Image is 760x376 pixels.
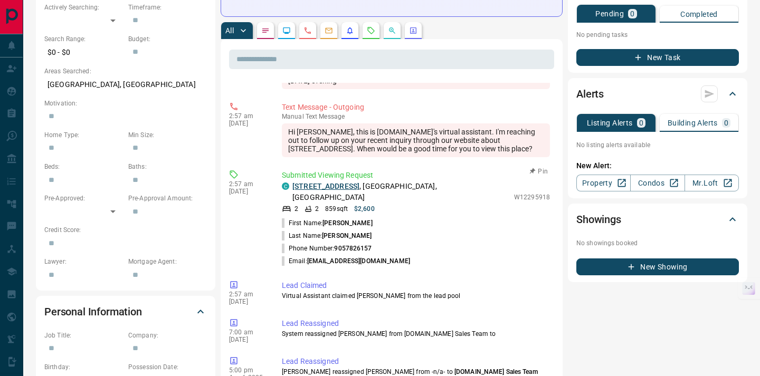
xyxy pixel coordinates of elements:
p: Lead Reassigned [282,318,550,329]
p: Lead Reassigned [282,356,550,367]
a: Property [576,175,631,191]
p: $2,600 [354,204,375,214]
p: Mortgage Agent: [128,257,207,266]
div: Hi [PERSON_NAME], this is [DOMAIN_NAME]'s virtual assistant. I'm reaching out to follow up on you... [282,123,550,157]
p: [GEOGRAPHIC_DATA], [GEOGRAPHIC_DATA] [44,76,207,93]
p: W12295918 [514,192,550,202]
p: Job Title: [44,331,123,340]
p: Search Range: [44,34,123,44]
div: Showings [576,207,739,232]
p: Min Size: [128,130,207,140]
p: Text Message - Outgoing [282,102,550,113]
p: 2 [315,204,319,214]
p: Completed [680,11,718,18]
p: Beds: [44,162,123,171]
button: New Task [576,49,739,66]
p: Text Message [282,113,550,120]
h2: Personal Information [44,303,142,320]
svg: Agent Actions [409,26,417,35]
h2: Showings [576,211,621,228]
p: New Alert: [576,160,739,171]
p: Pre-Approval Amount: [128,194,207,203]
p: No pending tasks [576,27,739,43]
p: Pre-Approved: [44,194,123,203]
p: Virtual Assistant claimed [PERSON_NAME] from the lead pool [282,291,550,301]
span: [PERSON_NAME] [322,232,372,239]
svg: Opportunities [388,26,396,35]
a: Condos [630,175,685,191]
p: Motivation: [44,99,207,108]
p: 5:00 pm [229,367,266,374]
span: [PERSON_NAME] [322,219,372,227]
p: Last Name: [282,231,372,240]
svg: Notes [261,26,270,35]
h2: Alerts [576,85,604,102]
div: Alerts [576,81,739,107]
p: 0 [639,119,643,127]
svg: Listing Alerts [346,26,354,35]
svg: Requests [367,26,375,35]
p: 859 sqft [325,204,348,214]
p: Lawyer: [44,257,123,266]
p: 2:57 am [229,180,266,188]
p: First Name: [282,218,373,228]
p: System reassigned [PERSON_NAME] from [DOMAIN_NAME] Sales Team to [282,329,550,339]
svg: Lead Browsing Activity [282,26,291,35]
p: Baths: [128,162,207,171]
p: Email: [282,256,410,266]
p: 2:57 am [229,112,266,120]
p: All [225,27,234,34]
button: Pin [524,167,554,176]
span: [DOMAIN_NAME] Sales Team [454,368,538,375]
p: Possession Date: [128,362,207,372]
span: manual [282,113,304,120]
p: 0 [724,119,728,127]
p: Areas Searched: [44,66,207,76]
p: [DATE] [229,188,266,195]
p: [DATE] [229,120,266,127]
p: 2 [294,204,298,214]
p: 2:57 am [229,291,266,298]
p: Building Alerts [668,119,718,127]
p: Company: [128,331,207,340]
p: Pending [595,10,624,17]
p: 0 [630,10,634,17]
div: condos.ca [282,182,289,190]
p: Submitted Viewing Request [282,170,550,181]
p: $0 - $0 [44,44,123,61]
span: 9057826157 [334,245,372,252]
svg: Calls [303,26,312,35]
p: Actively Searching: [44,3,123,12]
a: [STREET_ADDRESS] [292,182,359,190]
p: No showings booked [576,238,739,248]
p: Birthday: [44,362,123,372]
p: Phone Number: [282,244,372,253]
p: Credit Score: [44,225,207,235]
p: Lead Claimed [282,280,550,291]
p: Home Type: [44,130,123,140]
p: [DATE] [229,298,266,305]
p: No listing alerts available [576,140,739,150]
svg: Emails [325,26,333,35]
p: Timeframe: [128,3,207,12]
p: , [GEOGRAPHIC_DATA], [GEOGRAPHIC_DATA] [292,181,509,203]
span: [EMAIL_ADDRESS][DOMAIN_NAME] [307,257,410,265]
p: Budget: [128,34,207,44]
p: 7:00 am [229,329,266,336]
p: [DATE] [229,336,266,343]
div: Personal Information [44,299,207,324]
button: New Showing [576,258,739,275]
a: Mr.Loft [685,175,739,191]
p: Listing Alerts [587,119,633,127]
